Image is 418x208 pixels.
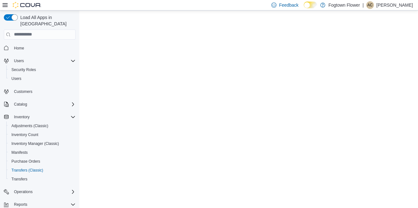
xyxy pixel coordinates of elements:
[14,89,32,94] span: Customers
[14,58,24,63] span: Users
[6,139,78,148] button: Inventory Manager (Classic)
[11,44,27,52] a: Home
[11,88,76,95] span: Customers
[1,87,78,96] button: Customers
[11,132,38,137] span: Inventory Count
[1,100,78,109] button: Catalog
[9,166,46,174] a: Transfers (Classic)
[9,131,41,139] a: Inventory Count
[11,57,76,65] span: Users
[9,122,51,130] a: Adjustments (Classic)
[11,88,35,95] a: Customers
[1,56,78,65] button: Users
[9,75,24,82] a: Users
[279,2,298,8] span: Feedback
[1,187,78,196] button: Operations
[13,2,41,8] img: Cova
[11,67,36,72] span: Security Roles
[14,114,30,120] span: Inventory
[11,177,27,182] span: Transfers
[6,121,78,130] button: Adjustments (Classic)
[9,158,76,165] span: Purchase Orders
[9,66,76,74] span: Security Roles
[11,168,43,173] span: Transfers (Classic)
[6,166,78,175] button: Transfers (Classic)
[11,57,26,65] button: Users
[9,140,62,147] a: Inventory Manager (Classic)
[304,2,317,8] input: Dark Mode
[14,46,24,51] span: Home
[9,149,30,156] a: Manifests
[9,140,76,147] span: Inventory Manager (Classic)
[6,130,78,139] button: Inventory Count
[9,175,30,183] a: Transfers
[376,1,413,9] p: [PERSON_NAME]
[14,102,27,107] span: Catalog
[9,122,76,130] span: Adjustments (Classic)
[1,113,78,121] button: Inventory
[11,44,76,52] span: Home
[9,66,38,74] a: Security Roles
[11,123,48,128] span: Adjustments (Classic)
[368,1,373,9] span: AC
[11,159,40,164] span: Purchase Orders
[328,1,360,9] p: Fogtown Flower
[11,113,32,121] button: Inventory
[11,188,76,196] span: Operations
[366,1,374,9] div: Alister Crichton
[11,101,76,108] span: Catalog
[9,158,43,165] a: Purchase Orders
[9,131,76,139] span: Inventory Count
[14,189,33,194] span: Operations
[11,76,21,81] span: Users
[11,113,76,121] span: Inventory
[6,148,78,157] button: Manifests
[6,157,78,166] button: Purchase Orders
[9,175,76,183] span: Transfers
[11,150,28,155] span: Manifests
[9,149,76,156] span: Manifests
[11,188,35,196] button: Operations
[14,202,27,207] span: Reports
[362,1,364,9] p: |
[9,75,76,82] span: Users
[6,65,78,74] button: Security Roles
[6,175,78,184] button: Transfers
[18,14,76,27] span: Load All Apps in [GEOGRAPHIC_DATA]
[6,74,78,83] button: Users
[11,141,59,146] span: Inventory Manager (Classic)
[11,101,30,108] button: Catalog
[9,166,76,174] span: Transfers (Classic)
[1,43,78,53] button: Home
